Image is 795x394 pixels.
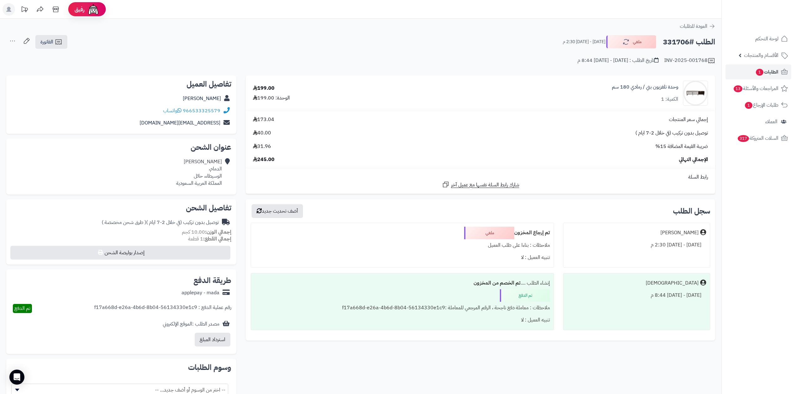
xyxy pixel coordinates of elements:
[679,156,708,163] span: الإجمالي النهائي
[726,31,791,46] a: لوحة التحكم
[11,80,231,88] h2: تفاصيل العميل
[87,3,100,16] img: ai-face.png
[11,364,231,371] h2: وسوم الطلبات
[248,174,713,181] div: رابط السلة
[205,228,231,236] strong: إجمالي الوزن:
[500,289,550,302] div: تم الدفع
[10,246,230,260] button: إصدار بوليصة الشحن
[188,235,231,243] small: 1 قطعة
[102,219,219,226] div: توصيل بدون تركيب (في خلال 2-7 ايام )
[253,116,274,123] span: 173.04
[14,305,30,312] span: تم الدفع
[744,51,778,60] span: الأقسام والمنتجات
[255,314,550,326] div: تنبيه العميل : لا
[765,117,777,126] span: العملاء
[252,204,303,218] button: أضف تحديث جديد
[163,107,182,114] a: واتساب
[255,251,550,264] div: تنبيه العميل : لا
[744,101,778,109] span: طلبات الإرجاع
[664,57,715,64] div: INV-2025-001768
[17,3,32,17] a: تحديثات المنصة
[663,36,715,48] h2: الطلب #331706
[733,85,743,92] span: 13
[203,235,231,243] strong: إجمالي القطع:
[563,39,605,45] small: [DATE] - [DATE] 2:30 م
[40,38,53,46] span: الفاتورة
[102,219,146,226] span: ( طرق شحن مخصصة )
[567,239,706,251] div: [DATE] - [DATE] 2:30 م
[253,94,290,102] div: الوحدة: 199.00
[577,57,659,64] div: تاريخ الطلب : [DATE] - [DATE] 8:44 م
[183,107,220,114] a: 966533325579
[726,131,791,146] a: السلات المتروكة317
[94,304,231,313] div: رقم عملية الدفع : f17a668d-e26a-4b6d-8b04-56134330e1c9
[733,84,778,93] span: المراجعات والأسئلة
[464,227,514,239] div: ملغي
[673,207,710,215] h3: سجل الطلب
[680,23,707,30] span: العودة للطلبات
[253,143,271,150] span: 31.96
[612,83,678,91] a: وحدة تلفزيون بني / رمادي 180 سم
[726,114,791,129] a: العملاء
[11,144,231,151] h2: عنوان الشحن
[606,35,656,48] button: ملغي
[755,68,778,76] span: الطلبات
[195,333,230,346] button: استرداد المبلغ
[661,96,678,103] div: الكمية: 1
[737,134,778,143] span: السلات المتروكة
[163,321,219,328] div: مصدر الطلب :الموقع الإلكتروني
[176,158,222,187] div: [PERSON_NAME] الدمام، الوسيطاء، حائل المملكة العربية السعودية
[567,289,706,301] div: [DATE] - [DATE] 8:44 م
[442,181,519,189] a: شارك رابط السلة نفسها مع عميل آخر
[74,6,85,13] span: رفيق
[680,23,715,30] a: العودة للطلبات
[669,116,708,123] span: إجمالي سعر المنتجات
[11,204,231,212] h2: تفاصيل الشحن
[253,156,274,163] span: 245.00
[193,277,231,284] h2: طريقة الدفع
[752,5,789,18] img: logo-2.png
[255,239,550,251] div: ملاحظات : بناءا على طلب العميل
[253,85,274,92] div: 199.00
[646,280,699,287] div: [DEMOGRAPHIC_DATA]
[474,279,521,287] b: تم الخصم من المخزون
[9,370,24,385] div: Open Intercom Messenger
[183,95,221,102] a: [PERSON_NAME]
[745,102,752,109] span: 1
[182,289,219,296] div: applepay - mada
[255,277,550,289] div: إنشاء الطلب ....
[514,229,550,236] b: تم إرجاع المخزون
[655,143,708,150] span: ضريبة القيمة المضافة 15%
[755,34,778,43] span: لوحة التحكم
[35,35,67,49] a: الفاتورة
[255,302,550,314] div: ملاحظات : معاملة دفع ناجحة ، الرقم المرجعي للمعاملة :f17a668d-e26a-4b6d-8b04-56134330e1c9
[726,98,791,113] a: طلبات الإرجاع1
[683,81,708,106] img: 1695279253-5634563456734-90x90.jpg
[737,135,749,142] span: 317
[726,81,791,96] a: المراجعات والأسئلة13
[182,228,231,236] small: 10.00 كجم
[726,64,791,79] a: الطلبات1
[660,229,699,236] div: [PERSON_NAME]
[140,119,220,127] a: [EMAIL_ADDRESS][DOMAIN_NAME]
[253,129,271,137] span: 40.00
[756,68,763,76] span: 1
[451,181,519,189] span: شارك رابط السلة نفسها مع عميل آخر
[635,129,708,137] span: توصيل بدون تركيب (في خلال 2-7 ايام )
